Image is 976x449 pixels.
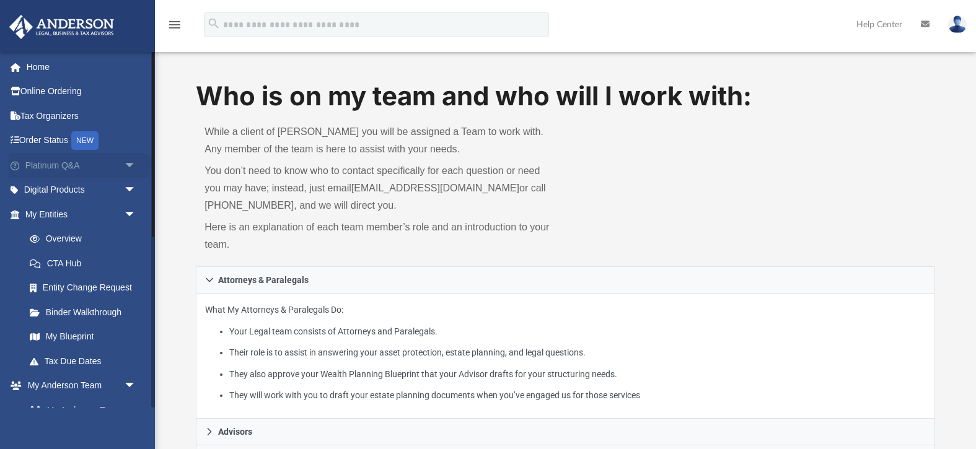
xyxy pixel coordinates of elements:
span: arrow_drop_down [124,153,149,178]
a: menu [167,24,182,32]
a: Digital Productsarrow_drop_down [9,178,155,203]
li: Your Legal team consists of Attorneys and Paralegals. [229,324,925,339]
img: User Pic [948,15,967,33]
i: search [207,17,221,30]
a: Online Ordering [9,79,155,104]
a: Tax Organizers [9,103,155,128]
a: Binder Walkthrough [17,300,155,325]
a: CTA Hub [17,251,155,276]
span: arrow_drop_down [124,178,149,203]
div: NEW [71,131,99,150]
a: Home [9,54,155,79]
li: Their role is to assist in answering your asset protection, estate planning, and legal questions. [229,345,925,360]
div: Attorneys & Paralegals [196,294,935,419]
img: Anderson Advisors Platinum Portal [6,15,118,39]
p: While a client of [PERSON_NAME] you will be assigned a Team to work with. Any member of the team ... [204,123,556,158]
a: Order StatusNEW [9,128,155,154]
a: Tax Due Dates [17,349,155,373]
a: Entity Change Request [17,276,155,300]
h1: Who is on my team and who will I work with: [196,78,935,115]
li: They also approve your Wealth Planning Blueprint that your Advisor drafts for your structuring ne... [229,367,925,382]
i: menu [167,17,182,32]
span: Attorneys & Paralegals [218,276,309,284]
a: My Anderson Teamarrow_drop_down [9,373,149,398]
a: Overview [17,227,155,251]
a: Advisors [196,419,935,445]
p: You don’t need to know who to contact specifically for each question or need you may have; instea... [204,162,556,214]
span: Advisors [218,427,252,436]
span: arrow_drop_down [124,202,149,227]
a: My Blueprint [17,325,149,349]
a: My Anderson Team [17,398,143,422]
li: They will work with you to draft your estate planning documents when you’ve engaged us for those ... [229,388,925,403]
a: Attorneys & Paralegals [196,266,935,294]
span: arrow_drop_down [124,373,149,399]
a: Platinum Q&Aarrow_drop_down [9,153,155,178]
p: What My Attorneys & Paralegals Do: [205,302,926,403]
a: [EMAIL_ADDRESS][DOMAIN_NAME] [351,183,519,193]
a: My Entitiesarrow_drop_down [9,202,155,227]
p: Here is an explanation of each team member’s role and an introduction to your team. [204,219,556,253]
